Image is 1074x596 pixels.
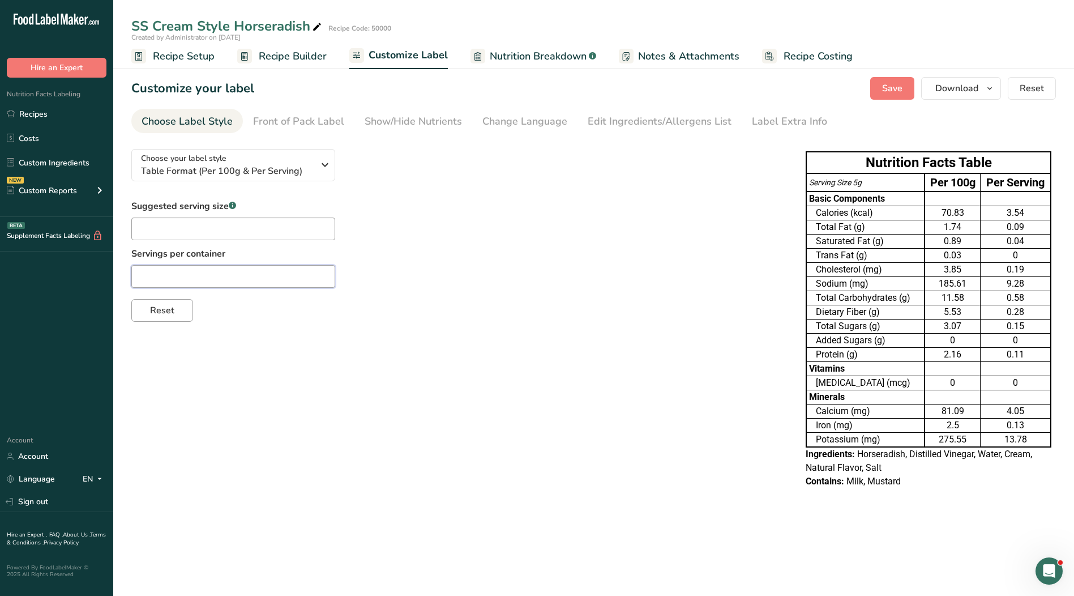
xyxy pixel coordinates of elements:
td: [MEDICAL_DATA] (mcg) [806,376,925,390]
div: 2.16 [927,348,978,361]
div: 0.19 [983,263,1048,276]
div: 4.05 [983,405,1048,418]
div: 2.5 [927,419,978,432]
button: Emoji picker [18,371,27,380]
td: Iron (mg) [806,419,925,433]
label: Servings per container [131,247,335,261]
div: 70.83 [927,206,978,220]
div: 0.13 [983,419,1048,432]
span: 5g [853,178,862,187]
td: Minerals [806,390,925,405]
div: 0 [927,376,978,390]
td: Total Sugars (g) [806,320,925,334]
span: Notes & Attachments [638,49,739,64]
a: Recipe Builder [237,44,327,69]
div: 185.61 [927,277,978,291]
div: Just checking in! How’s everything going with FLM so far? [18,89,177,111]
span: Choose your label style [141,152,226,164]
div: If you’ve got any questions or need a hand, I’m here to help! [18,117,177,150]
div: Hi [PERSON_NAME] [18,72,177,83]
button: Choose your label style Table Format (Per 100g & Per Serving) [131,149,335,181]
div: 13.78 [983,433,1048,446]
div: 0.04 [983,235,1048,248]
button: Reset [131,299,193,322]
span: Recipe Builder [259,49,327,64]
img: Profile image for Rana [32,6,50,24]
span: Recipe Costing [784,49,853,64]
span: Milk, Mustard [846,476,901,487]
td: Total Carbohydrates (g) [806,291,925,305]
div: 0.28 [983,305,1048,319]
span: Reset [1020,82,1044,95]
button: Reset [1008,77,1056,100]
th: Nutrition Facts Table [806,152,1051,173]
td: Protein (g) [806,348,925,362]
div: 0.11 [983,348,1048,361]
p: Active [55,14,78,25]
div: 0.09 [983,220,1048,234]
span: Horseradish, Distilled Vinegar, Water, Cream, Natural Flavor, Salt [806,449,1032,473]
div: 81.09 [927,405,978,418]
a: About Us . [63,531,90,539]
button: Download [921,77,1001,100]
td: Per Serving [981,173,1051,191]
div: 0 [983,376,1048,390]
div: Label Extra Info [752,114,827,129]
div: 275.55 [927,433,978,446]
a: FAQ . [49,531,63,539]
a: Privacy Policy [44,539,79,547]
td: Basic Components [806,191,925,206]
td: Potassium (mg) [806,433,925,448]
label: Suggested serving size [131,199,335,213]
div: [PERSON_NAME] • [DATE] [18,176,107,182]
div: Edit Ingredients/Allergens List [588,114,731,129]
div: EN [83,472,106,486]
td: Added Sugars (g) [806,334,925,348]
td: Dietary Fiber (g) [806,305,925,320]
span: Download [935,82,978,95]
span: Reset [150,304,174,317]
button: Upload attachment [54,371,63,380]
button: go back [7,5,29,26]
span: Save [882,82,902,95]
div: 11.58 [927,291,978,305]
td: Total Fat (g) [806,220,925,235]
div: 9.28 [983,277,1048,291]
div: Hi [PERSON_NAME]Just checking in! How’s everything going with FLM so far?If you’ve got any questi... [9,65,186,173]
h1: [PERSON_NAME] [55,6,129,14]
div: SS Cream Style Horseradish [131,16,324,36]
span: Recipe Setup [153,49,215,64]
span: Created by Administrator on [DATE] [131,33,241,42]
div: 3.85 [927,263,978,276]
a: Terms & Conditions . [7,531,106,547]
div: Rana says… [9,65,217,198]
div: 0 [927,334,978,347]
td: Per 100g [925,173,981,191]
td: Trans Fat (g) [806,249,925,263]
button: Hire an Expert [7,58,106,78]
button: Save [870,77,914,100]
span: Contains: [806,476,844,487]
div: Close [199,5,219,25]
div: 3.07 [927,320,978,333]
div: 0.15 [983,320,1048,333]
div: NEW [7,177,24,184]
div: 0.03 [927,249,978,262]
a: Notes & Attachments [619,44,739,69]
div: Front of Pack Label [253,114,344,129]
div: Recipe Code: 50000 [328,23,391,33]
div: Custom Reports [7,185,77,197]
div: 1.74 [927,220,978,234]
div: Choose Label Style [142,114,233,129]
td: Cholesterol (mg) [806,263,925,277]
span: Customize Label [369,48,448,63]
div: Let’s chat! 👇 [18,156,177,167]
div: Show/Hide Nutrients [365,114,462,129]
a: Customize Label [349,42,448,70]
div: 0.89 [927,235,978,248]
textarea: Message… [10,347,217,367]
iframe: Intercom live chat [1036,557,1063,585]
span: Ingredients: [806,449,855,459]
td: Calcium (mg) [806,405,925,419]
td: Vitamins [806,362,925,376]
